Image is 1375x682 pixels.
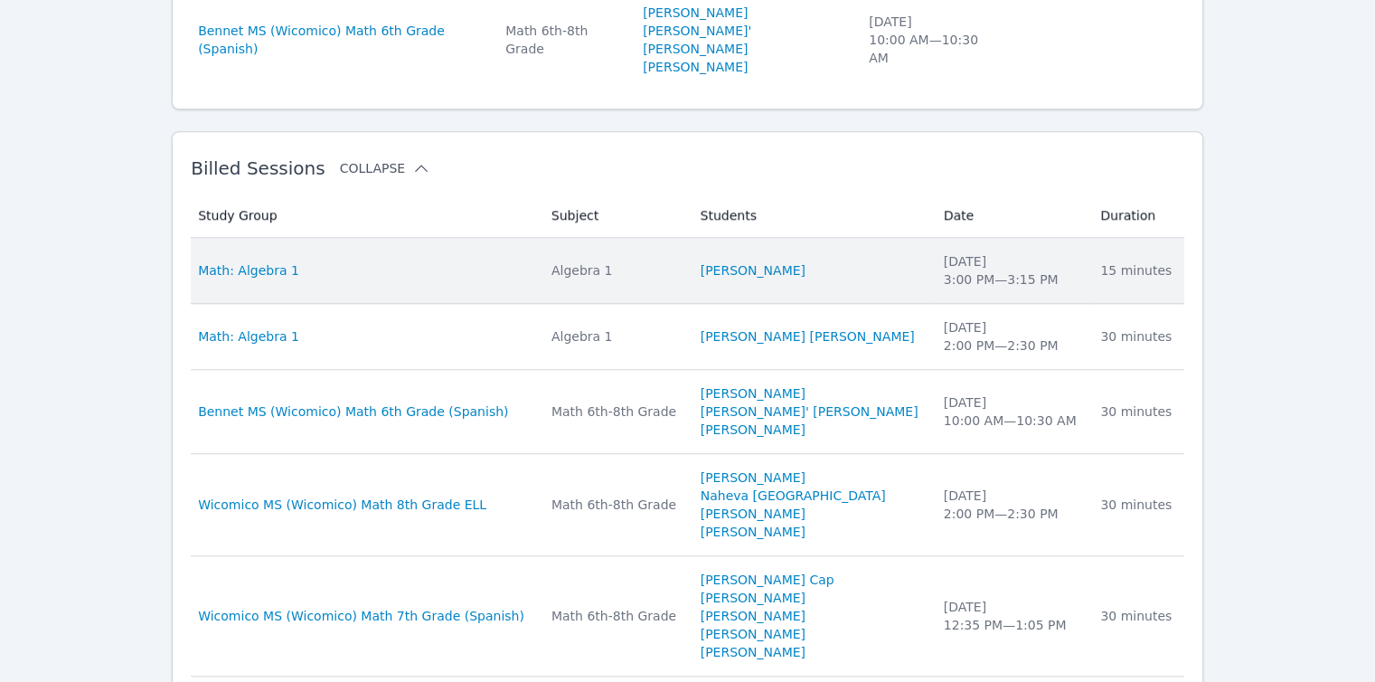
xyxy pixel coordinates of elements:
[701,384,805,403] a: [PERSON_NAME]
[191,238,1184,304] tr: Math: Algebra 1Algebra 1[PERSON_NAME][DATE]3:00 PM—3:15 PM15 minutes
[191,370,1184,454] tr: Bennet MS (Wicomico) Math 6th Grade (Spanish)Math 6th-8th Grade[PERSON_NAME][PERSON_NAME]' [PERSO...
[198,22,484,58] a: Bennet MS (Wicomico) Math 6th Grade (Spanish)
[701,469,805,487] a: [PERSON_NAME]
[944,393,1079,430] div: [DATE] 10:00 AM — 10:30 AM
[944,252,1079,289] div: [DATE] 3:00 PM — 3:15 PM
[933,194,1090,238] th: Date
[944,487,1079,523] div: [DATE] 2:00 PM — 2:30 PM
[701,421,805,439] a: [PERSON_NAME]
[701,643,805,661] a: [PERSON_NAME]
[701,571,834,589] a: [PERSON_NAME] Cap
[1089,194,1184,238] th: Duration
[944,318,1079,355] div: [DATE] 2:00 PM — 2:30 PM
[191,556,1184,677] tr: Wicomico MS (Wicomico) Math 7th Grade (Spanish)Math 6th-8th Grade[PERSON_NAME] Cap[PERSON_NAME][P...
[551,607,679,625] div: Math 6th-8th Grade
[690,194,933,238] th: Students
[701,327,915,346] a: [PERSON_NAME] [PERSON_NAME]
[505,22,621,58] div: Math 6th-8th Grade
[191,454,1184,556] tr: Wicomico MS (Wicomico) Math 8th Grade ELLMath 6th-8th Grade[PERSON_NAME]Naheva [GEOGRAPHIC_DATA][...
[551,496,679,514] div: Math 6th-8th Grade
[643,58,748,76] a: [PERSON_NAME]
[643,22,847,58] a: [PERSON_NAME]' [PERSON_NAME]
[191,157,325,179] span: Billed Sessions
[198,327,299,346] a: Math: Algebra 1
[701,505,805,523] a: [PERSON_NAME]
[701,625,805,643] a: [PERSON_NAME]
[1100,261,1173,279] div: 15 minutes
[701,523,805,541] a: [PERSON_NAME]
[551,327,679,346] div: Algebra 1
[701,589,805,607] a: [PERSON_NAME]
[541,194,690,238] th: Subject
[701,607,805,625] a: [PERSON_NAME]
[701,487,886,505] a: Naheva [GEOGRAPHIC_DATA]
[340,159,430,177] button: Collapse
[198,496,486,514] a: Wicomico MS (Wicomico) Math 8th Grade ELL
[1100,403,1173,421] div: 30 minutes
[551,261,679,279] div: Algebra 1
[1100,607,1173,625] div: 30 minutes
[1100,327,1173,346] div: 30 minutes
[643,4,748,22] a: [PERSON_NAME]
[944,598,1079,634] div: [DATE] 12:35 PM — 1:05 PM
[191,194,541,238] th: Study Group
[701,403,918,421] a: [PERSON_NAME]' [PERSON_NAME]
[191,304,1184,370] tr: Math: Algebra 1Algebra 1[PERSON_NAME] [PERSON_NAME][DATE]2:00 PM—2:30 PM30 minutes
[198,607,524,625] a: Wicomico MS (Wicomico) Math 7th Grade (Spanish)
[551,403,679,421] div: Math 6th-8th Grade
[198,403,508,421] a: Bennet MS (Wicomico) Math 6th Grade (Spanish)
[198,261,299,279] a: Math: Algebra 1
[1100,496,1173,514] div: 30 minutes
[869,13,992,67] div: [DATE] 10:00 AM — 10:30 AM
[701,261,805,279] a: [PERSON_NAME]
